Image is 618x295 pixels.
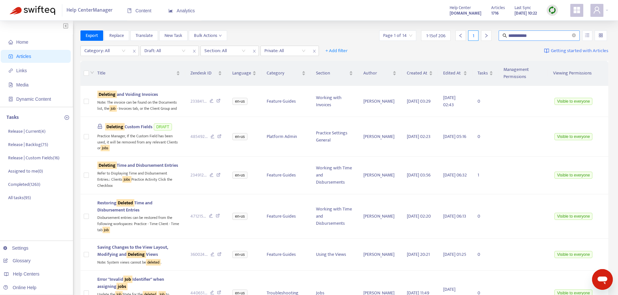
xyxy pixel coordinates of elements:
[311,117,358,157] td: Practice Settings General
[593,6,601,14] span: user
[443,133,466,140] span: [DATE] 05:16
[123,276,132,283] sqkw: Job
[65,115,69,120] span: plus-circle
[261,61,311,86] th: Category
[97,91,117,98] sqkw: Deleting
[458,33,463,38] span: left
[450,9,481,17] a: [DOMAIN_NAME]
[232,251,247,258] span: en-us
[8,141,48,148] p: Release | Backlog ( 75 )
[8,68,13,73] span: link
[190,47,199,55] span: close
[311,86,358,117] td: Working with Invoices
[109,32,124,39] span: Replace
[407,171,430,179] span: [DATE] 03:56
[8,83,13,87] span: file-image
[498,61,548,86] th: Management Permissions
[136,32,153,39] span: Translate
[472,86,498,117] td: 0
[190,172,207,179] span: 234912 ...
[358,194,402,239] td: [PERSON_NAME]
[127,8,132,13] span: book
[261,86,311,117] td: Feature Guides
[16,96,51,102] span: Dynamic Content
[232,172,247,179] span: en-us
[321,46,353,56] button: + Add filter
[16,40,28,45] span: Home
[101,145,110,151] sqkw: Jobs
[16,82,29,87] span: Media
[97,258,180,266] div: Note: System views cannot be .
[548,6,556,14] img: sync.dc5367851b00ba804db3.png
[548,61,608,86] th: Viewing Permissions
[232,70,251,77] span: Language
[127,251,146,258] sqkw: Deleting
[122,176,131,183] sqkw: Jobs
[97,169,180,188] div: Refer to Displaying Time and Disbursement Entries.: Clients Practice Activity Click the Checkbox
[311,194,358,239] td: Working with Time and Disbursements
[582,30,592,41] button: unordered-list
[105,123,125,130] sqkw: Deleting
[311,157,358,194] td: Working with Time and Disbursements
[219,34,222,37] span: down
[311,239,358,271] td: Using the Views
[472,61,498,86] th: Tasks
[554,172,592,179] span: Visible to everyone
[407,70,428,77] span: Created At
[97,98,180,111] div: Note: The invoice can be found on the Documents list, the - Invoices tab, or the Client Group and
[159,30,188,41] button: New Task
[232,98,247,105] span: en-us
[97,162,178,169] span: Time and Disbursement Entries
[103,227,110,233] sqkw: Job
[585,33,589,38] span: unordered-list
[358,86,402,117] td: [PERSON_NAME]
[8,97,13,101] span: container
[358,117,402,157] td: [PERSON_NAME]
[86,32,98,39] span: Export
[109,105,117,112] sqkw: Job
[261,239,311,271] td: Feature Guides
[232,213,247,220] span: en-us
[443,212,466,220] span: [DATE] 06:13
[190,213,206,220] span: 471215 ...
[190,251,208,258] span: 360024 ...
[130,30,158,41] button: Translate
[168,8,195,13] span: Analytics
[232,133,247,140] span: en-us
[438,61,472,86] th: Edited At
[190,133,208,140] span: 485492 ...
[194,32,222,39] span: Bulk Actions
[6,114,19,121] p: Tasks
[97,91,158,98] span: and Voiding Invoices
[402,61,438,86] th: Created At
[443,251,466,258] span: [DATE] 01:25
[97,70,175,77] span: Title
[8,40,13,44] span: home
[97,162,117,169] sqkw: Deleting
[325,47,348,55] span: + Add filter
[97,199,152,214] span: Restoring Time and Disbursement Entries
[554,98,592,105] span: Visible to everyone
[80,30,103,41] button: Export
[8,154,59,161] p: Release | Custom Fields ( 16 )
[572,33,576,37] span: close-circle
[164,32,182,39] span: New Task
[8,194,31,201] p: All tasks ( 95 )
[92,61,185,86] th: Title
[154,123,172,130] span: DRAFT
[311,61,358,86] th: Section
[185,61,227,86] th: Zendesk ID
[443,70,462,77] span: Edited At
[450,4,471,11] span: Help Center
[267,70,300,77] span: Category
[316,70,347,77] span: Section
[450,10,481,17] strong: [DOMAIN_NAME]
[592,269,613,290] iframe: Button to launch messaging window
[127,8,151,13] span: Content
[407,212,431,220] span: [DATE] 02:20
[573,6,581,14] span: appstore
[168,8,173,13] span: area-chart
[16,54,31,59] span: Articles
[3,245,29,251] a: Settings
[491,10,499,17] strong: 1716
